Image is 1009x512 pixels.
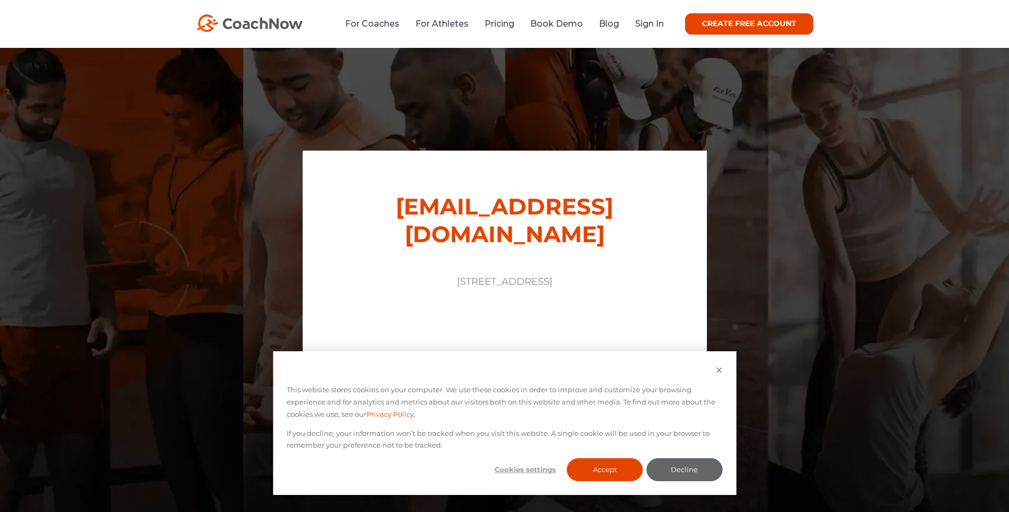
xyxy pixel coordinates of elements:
button: Accept [567,458,643,481]
p: [STREET_ADDRESS] [348,275,662,290]
a: Blog [599,19,619,29]
button: Decline [646,458,722,481]
img: CoachNow Logo [196,14,303,32]
a: For Athletes [415,19,469,29]
a: For Coaches [345,19,399,29]
p: If you decline, your information won’t be tracked when you visit this website. A single cookie wi... [287,427,722,452]
p: This website stores cookies on your computer. We use these cookies in order to improve and custom... [287,384,722,420]
div: Cookie banner [273,351,736,495]
a: Sign In [635,19,664,29]
a: Privacy Policy [366,408,414,420]
a: CREATE FREE ACCOUNT [685,13,813,35]
a: [EMAIL_ADDRESS][DOMAIN_NAME] [396,193,613,248]
button: Dismiss cookie banner [715,365,722,377]
button: Cookies settings [487,458,563,481]
a: Pricing [485,19,514,29]
a: Book Demo [530,19,583,29]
